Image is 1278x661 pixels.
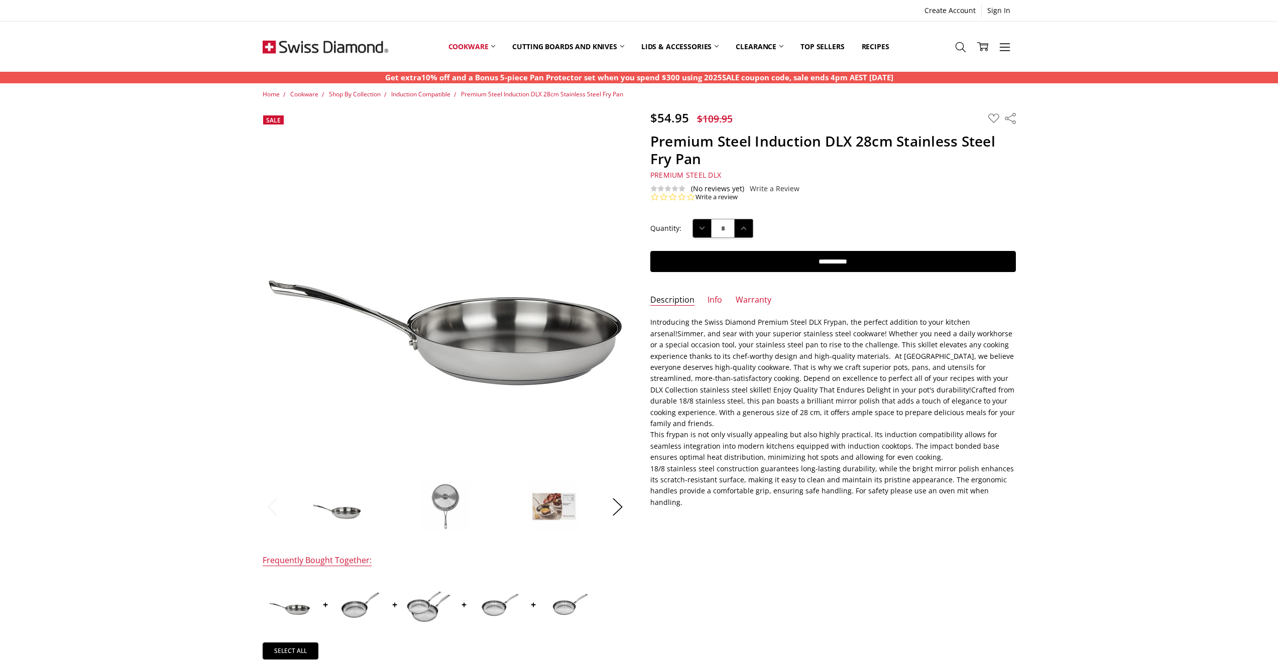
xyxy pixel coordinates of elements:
[290,90,318,98] a: Cookware
[650,464,1014,507] span: 18/8 stainless steel construction guarantees long-lasting durability, while the bright mirror pol...
[265,579,315,629] img: Premium Steel DLX - 8" (20cm) Stainless Steel Fry Pan | Swiss Diamond
[385,72,893,83] p: Get extra10% off and a Bonus 5-piece Pan Protector set when you spend $300 using 2025SALE coupon ...
[391,90,450,98] a: Induction Compatible
[334,588,384,621] img: Premium Steel Induction 28cm Fry Pan
[919,4,981,18] a: Create Account
[440,24,504,69] a: Cookware
[650,329,1015,428] span: Simmer, and sear with your superior stainless steel cookware! Whether you need a daily workhorse ...
[708,295,722,306] a: Info
[691,185,744,193] span: (No reviews yet)
[650,317,970,338] span: Introducing the Swiss Diamond Premium Steel DLX Frypan, the perfect addition to your kitchen arse...
[461,90,623,98] a: Premium Steel Induction DLX 28cm Stainless Steel Fry Pan
[263,90,280,98] a: Home
[266,116,281,124] span: Sale
[329,90,381,98] a: Shop By Collection
[473,588,523,621] img: Premium Steel Induction 24cm Fry Pan
[650,223,681,234] label: Quantity:
[650,430,999,462] span: This frypan is not only visually appealing but also highly practical. Its induction compatibility...
[650,295,694,306] a: Description
[263,555,372,567] div: Frequently Bought Together:
[982,4,1016,18] a: Sign In
[420,481,471,532] img: Premium Steel DLX - 8" (20cm) Stainless Steel Fry Pan | Swiss Diamond -
[312,481,362,532] img: Premium Steel DLX - 8" (20cm) Stainless Steel Fry Pan | Swiss Diamond - Product
[792,24,853,69] a: Top Sellers
[736,295,771,306] a: Warranty
[633,24,727,69] a: Lids & Accessories
[403,579,453,629] img: PREMIUM STEEL INDUCTION 2PC FRYING PAN SET 20 & 28CM
[263,642,319,659] a: Select all
[727,24,792,69] a: Clearance
[542,588,592,621] img: Premium Steel Induction 20cm Fry Pan
[853,24,898,69] a: Recipes
[263,492,283,522] button: Previous
[529,481,579,532] img: Premium Steel DLX - 8" (20cm) Stainless Steel Fry Pan | Swiss Diamond -
[650,109,689,126] span: $54.95
[697,112,733,125] span: $109.95
[695,193,738,202] a: Write a review
[504,24,633,69] a: Cutting boards and knives
[263,22,388,72] img: Free Shipping On Every Order
[650,133,1016,168] h1: Premium Steel Induction DLX 28cm Stainless Steel Fry Pan
[750,185,799,193] a: Write a Review
[608,492,628,522] button: Next
[650,170,721,180] span: Premium Steel DLX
